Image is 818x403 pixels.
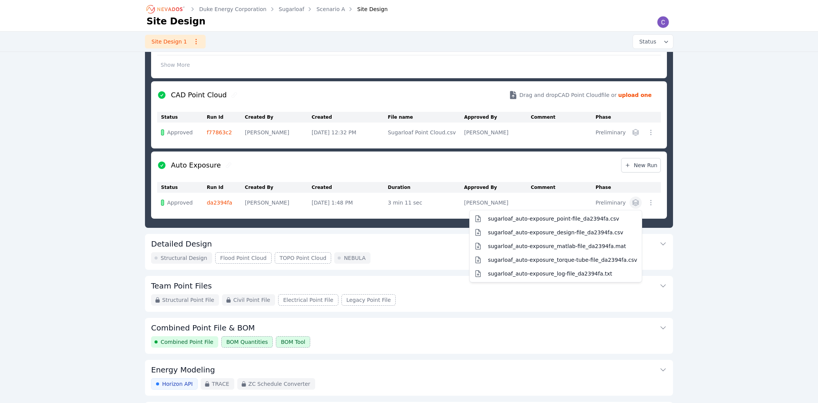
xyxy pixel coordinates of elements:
button: sugarloaf_auto-exposure_design-file_da2394fa.csv [471,226,640,239]
span: sugarloaf_auto-exposure_point-file_da2394fa.csv [488,215,619,222]
button: sugarloaf_auto-exposure_point-file_da2394fa.csv [471,212,640,226]
span: sugarloaf_auto-exposure_torque-tube-file_da2394fa.csv [488,256,637,264]
span: sugarloaf_auto-exposure_log-file_da2394fa.txt [488,270,612,277]
span: sugarloaf_auto-exposure_design-file_da2394fa.csv [488,229,623,236]
button: sugarloaf_auto-exposure_log-file_da2394fa.txt [471,267,640,280]
button: sugarloaf_auto-exposure_matlab-file_da2394fa.mat [471,239,640,253]
span: sugarloaf_auto-exposure_matlab-file_da2394fa.mat [488,242,626,250]
button: sugarloaf_auto-exposure_torque-tube-file_da2394fa.csv [471,253,640,267]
